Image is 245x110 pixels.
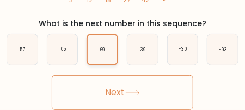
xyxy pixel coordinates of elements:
[52,75,193,110] button: Next
[4,18,241,29] div: What is the next number in this sequence?
[219,46,227,53] text: -93
[179,46,187,53] text: -30
[59,46,66,53] text: 105
[140,46,145,53] text: 39
[20,46,25,53] text: 57
[101,47,105,53] text: 69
